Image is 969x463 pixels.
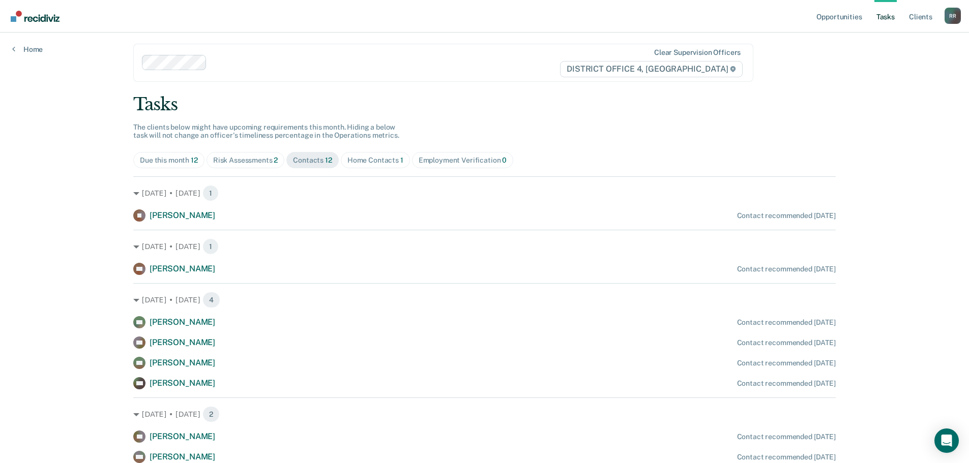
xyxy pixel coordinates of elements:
span: 12 [325,156,332,164]
a: Home [12,45,43,54]
div: Tasks [133,94,836,115]
span: [PERSON_NAME] [150,317,215,327]
span: [PERSON_NAME] [150,210,215,220]
span: 2 [202,406,220,422]
span: [PERSON_NAME] [150,337,215,347]
span: 1 [400,156,403,164]
div: Contact recommended [DATE] [737,318,836,327]
div: Contact recommended [DATE] [737,265,836,273]
span: [PERSON_NAME] [150,378,215,388]
div: [DATE] • [DATE] 2 [133,406,836,422]
div: Risk Assessments [213,156,278,165]
span: 1 [202,238,219,255]
span: [PERSON_NAME] [150,264,215,273]
div: Contact recommended [DATE] [737,359,836,367]
div: Contact recommended [DATE] [737,433,836,441]
div: Contact recommended [DATE] [737,453,836,461]
span: 4 [202,292,220,308]
div: [DATE] • [DATE] 1 [133,185,836,201]
span: 2 [274,156,278,164]
span: [PERSON_NAME] [150,358,215,367]
img: Recidiviz [11,11,60,22]
button: Profile dropdown button [945,8,961,24]
div: Employment Verification [419,156,507,165]
div: Clear supervision officers [654,48,741,57]
div: Due this month [140,156,198,165]
span: [PERSON_NAME] [150,431,215,441]
span: [PERSON_NAME] [150,452,215,461]
div: R R [945,8,961,24]
div: Open Intercom Messenger [934,428,959,453]
div: Contacts [293,156,332,165]
div: [DATE] • [DATE] 1 [133,238,836,255]
span: DISTRICT OFFICE 4, [GEOGRAPHIC_DATA] [560,61,743,77]
div: Contact recommended [DATE] [737,211,836,220]
span: The clients below might have upcoming requirements this month. Hiding a below task will not chang... [133,123,399,140]
span: 0 [502,156,507,164]
span: 12 [191,156,198,164]
div: [DATE] • [DATE] 4 [133,292,836,308]
div: Contact recommended [DATE] [737,379,836,388]
div: Contact recommended [DATE] [737,338,836,347]
span: 1 [202,185,219,201]
div: Home Contacts [347,156,403,165]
